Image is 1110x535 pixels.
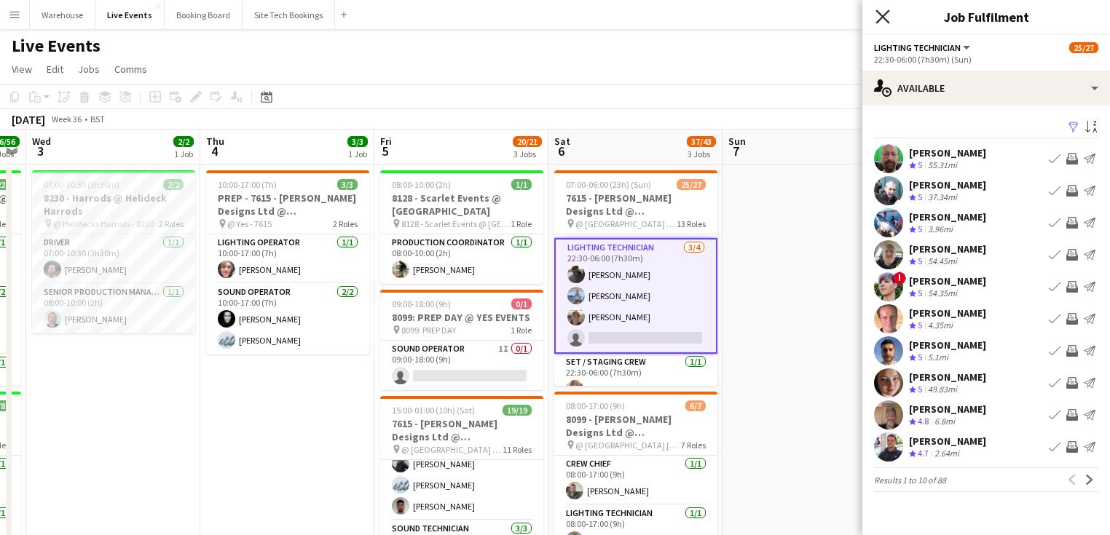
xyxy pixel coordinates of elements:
[677,218,706,229] span: 13 Roles
[925,159,960,172] div: 55.31mi
[925,320,956,332] div: 4.35mi
[677,179,706,190] span: 25/27
[206,135,224,148] span: Thu
[30,1,95,29] button: Warehouse
[44,179,119,190] span: 07:00-10:30 (3h30m)
[925,384,960,396] div: 49.83mi
[909,338,986,352] div: [PERSON_NAME]
[6,60,38,79] a: View
[380,170,543,284] app-job-card: 08:00-10:00 (2h)1/18128 - Scarlet Events @ [GEOGRAPHIC_DATA] 8128 - Scarlet Events @ [GEOGRAPHIC_...
[554,456,717,505] app-card-role: Crew Chief1/108:00-17:00 (9h)[PERSON_NAME]
[380,311,543,324] h3: 8099: PREP DAY @ YES EVENTS
[862,71,1110,106] div: Available
[48,114,84,124] span: Week 36
[554,170,717,386] div: 07:00-06:00 (23h) (Sun)25/277615 - [PERSON_NAME] Designs Ltd @ [GEOGRAPHIC_DATA] @ [GEOGRAPHIC_DA...
[687,136,716,147] span: 37/43
[114,63,147,76] span: Comms
[925,352,951,364] div: 5.1mi
[893,272,906,285] span: !
[566,400,625,411] span: 08:00-17:00 (9h)
[12,35,101,57] h1: Live Events
[918,352,922,362] span: 5
[95,1,165,29] button: Live Events
[918,288,922,298] span: 5
[932,416,958,428] div: 6.8mi
[554,413,717,439] h3: 8099 - [PERSON_NAME] Designs Ltd @ [GEOGRAPHIC_DATA]
[511,218,532,229] span: 1 Role
[78,63,100,76] span: Jobs
[380,290,543,390] div: 09:00-18:00 (9h)0/18099: PREP DAY @ YES EVENTS 8099: PREP DAY1 RoleSound Operator1I0/109:00-18:00...
[726,143,746,159] span: 7
[174,148,193,159] div: 1 Job
[32,135,51,148] span: Wed
[12,63,32,76] span: View
[227,218,272,229] span: @ Yes - 7615
[47,63,63,76] span: Edit
[918,416,929,427] span: 4.8
[918,320,922,330] span: 5
[163,179,184,190] span: 2/2
[909,178,986,191] div: [PERSON_NAME]
[918,448,929,459] span: 4.7
[32,234,195,284] app-card-role: Driver1/107:00-10:30 (3h30m)[PERSON_NAME]
[918,223,922,234] span: 5
[337,179,358,190] span: 3/3
[32,284,195,333] app-card-role: Senior Production Manager1/108:00-10:00 (2h)[PERSON_NAME]
[392,298,451,309] span: 09:00-18:00 (9h)
[218,179,277,190] span: 10:00-17:00 (7h)
[575,440,681,451] span: @ [GEOGRAPHIC_DATA] [GEOGRAPHIC_DATA] - 8099
[918,159,922,170] span: 5
[909,274,986,288] div: [PERSON_NAME]
[380,191,543,218] h3: 8128 - Scarlet Events @ [GEOGRAPHIC_DATA]
[566,179,651,190] span: 07:00-06:00 (23h) (Sun)
[32,191,195,218] h3: 8230 - Harrods @ Helideck Harrods
[874,475,946,486] span: Results 1 to 10 of 88
[925,255,960,268] div: 54.45mi
[347,136,368,147] span: 3/3
[918,255,922,266] span: 5
[1069,42,1098,53] span: 25/27
[380,135,392,148] span: Fri
[909,435,986,448] div: [PERSON_NAME]
[918,384,922,395] span: 5
[206,234,369,284] app-card-role: Lighting Operator1/110:00-17:00 (7h)[PERSON_NAME]
[554,191,717,218] h3: 7615 - [PERSON_NAME] Designs Ltd @ [GEOGRAPHIC_DATA]
[206,170,369,354] app-job-card: 10:00-17:00 (7h)3/3PREP - 7615 - [PERSON_NAME] Designs Ltd @ [GEOGRAPHIC_DATA] @ Yes - 76152 Role...
[554,135,570,148] span: Sat
[392,405,475,416] span: 15:00-01:00 (10h) (Sat)
[53,218,154,229] span: @ Helidecks Harrods - 8230
[925,223,956,236] div: 3.96mi
[333,218,358,229] span: 2 Roles
[165,1,243,29] button: Booking Board
[511,325,532,336] span: 1 Role
[909,370,986,384] div: [PERSON_NAME]
[41,60,69,79] a: Edit
[909,146,986,159] div: [PERSON_NAME]
[909,210,986,223] div: [PERSON_NAME]
[380,341,543,390] app-card-role: Sound Operator1I0/109:00-18:00 (9h)
[206,191,369,218] h3: PREP - 7615 - [PERSON_NAME] Designs Ltd @ [GEOGRAPHIC_DATA]
[728,135,746,148] span: Sun
[925,288,960,300] div: 54.35mi
[909,306,986,320] div: [PERSON_NAME]
[513,136,542,147] span: 20/21
[243,1,335,29] button: Site Tech Bookings
[380,417,543,443] h3: 7615 - [PERSON_NAME] Designs Ltd @ [GEOGRAPHIC_DATA]
[688,148,715,159] div: 3 Jobs
[874,42,972,53] button: Lighting Technician
[90,114,105,124] div: BST
[513,148,541,159] div: 3 Jobs
[30,143,51,159] span: 3
[109,60,153,79] a: Comms
[511,298,532,309] span: 0/1
[401,218,511,229] span: 8128 - Scarlet Events @ [GEOGRAPHIC_DATA]
[348,148,367,159] div: 1 Job
[32,170,195,333] app-job-card: 07:00-10:30 (3h30m)2/28230 - Harrods @ Helideck Harrods @ Helidecks Harrods - 82302 RolesDriver1/...
[12,112,45,127] div: [DATE]
[380,429,543,520] app-card-role: Sound Operator3/316:30-00:00 (7h30m)[PERSON_NAME][PERSON_NAME][PERSON_NAME]
[503,444,532,455] span: 11 Roles
[909,242,986,255] div: [PERSON_NAME]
